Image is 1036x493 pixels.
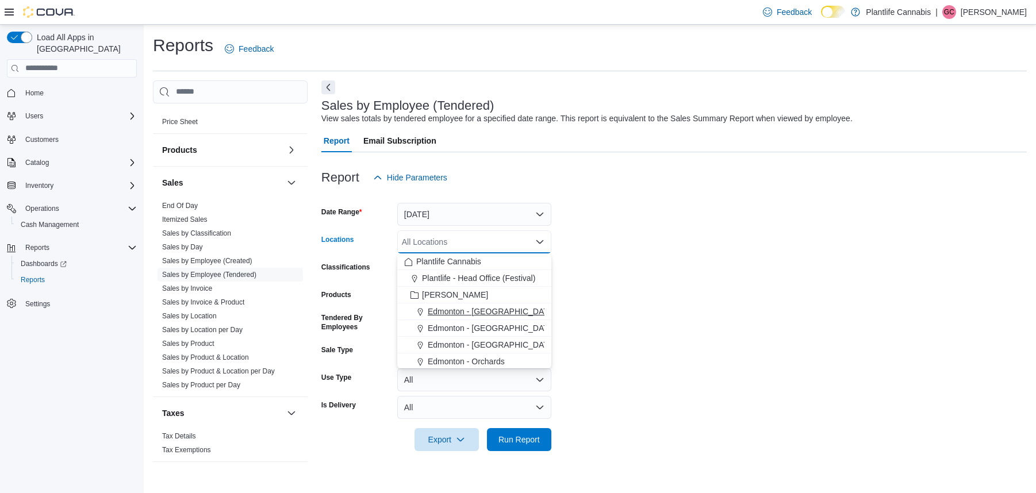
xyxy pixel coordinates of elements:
[162,298,244,306] a: Sales by Invoice & Product
[25,243,49,252] span: Reports
[162,118,198,126] a: Price Sheet
[21,86,48,100] a: Home
[21,296,137,310] span: Settings
[153,429,308,461] div: Taxes
[321,80,335,94] button: Next
[2,84,141,101] button: Home
[21,259,67,268] span: Dashboards
[397,320,551,337] button: Edmonton - [GEOGRAPHIC_DATA]
[16,273,137,287] span: Reports
[369,166,452,189] button: Hide Parameters
[162,367,275,375] a: Sales by Product & Location per Day
[942,5,956,19] div: Gerry Craig
[153,34,213,57] h1: Reports
[25,88,44,98] span: Home
[321,290,351,299] label: Products
[162,243,203,251] a: Sales by Day
[821,6,845,18] input: Dark Mode
[162,271,256,279] a: Sales by Employee (Tendered)
[21,202,137,215] span: Operations
[162,177,282,188] button: Sales
[21,109,137,123] span: Users
[162,202,198,210] a: End Of Day
[153,115,308,133] div: Pricing
[397,353,551,370] button: Edmonton - Orchards
[397,270,551,287] button: Plantlife - Head Office (Festival)
[2,108,141,124] button: Users
[162,144,282,156] button: Products
[935,5,938,19] p: |
[321,400,356,410] label: Is Delivery
[21,179,137,192] span: Inventory
[153,199,308,396] div: Sales
[2,178,141,194] button: Inventory
[16,257,137,271] span: Dashboards
[162,312,217,320] a: Sales by Location
[162,326,243,334] a: Sales by Location per Day
[21,86,137,100] span: Home
[758,1,816,24] a: Feedback
[162,340,214,348] a: Sales by Product
[961,5,1027,19] p: [PERSON_NAME]
[21,220,79,229] span: Cash Management
[324,129,350,152] span: Report
[21,202,64,215] button: Operations
[21,133,63,147] a: Customers
[162,215,208,224] a: Itemized Sales
[428,356,505,367] span: Edmonton - Orchards
[7,80,137,342] nav: Complex example
[11,217,141,233] button: Cash Management
[397,203,551,226] button: [DATE]
[21,132,137,147] span: Customers
[162,311,217,321] span: Sales by Location
[21,179,58,192] button: Inventory
[416,256,481,267] span: Plantlife Cannabis
[285,406,298,420] button: Taxes
[387,172,447,183] span: Hide Parameters
[162,380,240,390] span: Sales by Product per Day
[220,37,278,60] a: Feedback
[162,325,243,334] span: Sales by Location per Day
[16,257,71,271] a: Dashboards
[162,201,198,210] span: End Of Day
[162,353,249,362] span: Sales by Product & Location
[162,446,211,454] a: Tax Exemptions
[32,32,137,55] span: Load All Apps in [GEOGRAPHIC_DATA]
[162,284,212,292] a: Sales by Invoice
[162,353,249,361] a: Sales by Product & Location
[162,144,197,156] h3: Products
[498,434,540,445] span: Run Report
[321,373,351,382] label: Use Type
[397,253,551,270] button: Plantlife Cannabis
[162,407,282,419] button: Taxes
[428,306,555,317] span: Edmonton - [GEOGRAPHIC_DATA]
[535,237,544,246] button: Close list of options
[415,428,479,451] button: Export
[162,256,252,265] span: Sales by Employee (Created)
[25,135,59,144] span: Customers
[21,156,137,170] span: Catalog
[487,428,551,451] button: Run Report
[25,299,50,309] span: Settings
[321,345,353,355] label: Sale Type
[321,171,359,184] h3: Report
[162,229,231,237] a: Sales by Classification
[321,113,853,125] div: View sales totals by tendered employee for a specified date range. This report is equivalent to t...
[162,284,212,293] span: Sales by Invoice
[2,240,141,256] button: Reports
[397,287,551,303] button: [PERSON_NAME]
[421,428,472,451] span: Export
[363,129,436,152] span: Email Subscription
[162,339,214,348] span: Sales by Product
[162,257,252,265] a: Sales by Employee (Created)
[162,381,240,389] a: Sales by Product per Day
[16,218,137,232] span: Cash Management
[866,5,931,19] p: Plantlife Cannabis
[2,131,141,148] button: Customers
[428,322,555,334] span: Edmonton - [GEOGRAPHIC_DATA]
[321,99,494,113] h3: Sales by Employee (Tendered)
[21,297,55,311] a: Settings
[25,111,43,121] span: Users
[162,242,203,252] span: Sales by Day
